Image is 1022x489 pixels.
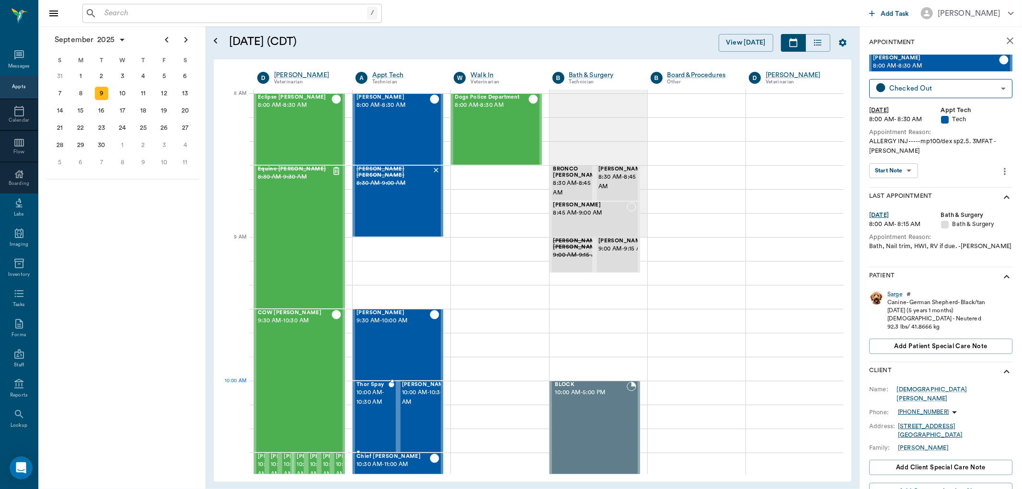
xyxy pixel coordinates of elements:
span: 8:00 AM - 8:30 AM [455,101,528,110]
div: [DEMOGRAPHIC_DATA] - Neutered [887,315,985,323]
div: / [367,7,378,20]
span: 2025 [95,33,116,46]
input: Search [101,7,367,20]
button: Previous page [157,30,176,49]
p: [PHONE_NUMBER] [898,408,949,416]
div: Wednesday, October 1, 2025 [116,138,129,152]
div: W [454,72,466,84]
div: Sarge [887,290,903,298]
span: [PERSON_NAME] [553,202,627,208]
div: Wednesday, October 8, 2025 [116,156,129,169]
div: CHECKED_IN, 8:30 AM - 8:45 AM [550,165,595,201]
span: [PERSON_NAME] [284,454,332,460]
div: Walk In [471,70,538,80]
div: Tuesday, September 30, 2025 [95,138,108,152]
img: Profile Image [869,290,884,305]
span: [PERSON_NAME] [598,238,646,244]
span: 8:30 AM - 8:45 AM [553,179,601,198]
div: CHECKED_OUT, 10:00 AM - 10:30 AM [398,381,444,453]
div: Start Note [875,165,903,176]
div: CANCELED, 9:00 AM - 9:15 AM [550,237,595,273]
span: [PERSON_NAME] [402,382,450,388]
div: B [651,72,663,84]
div: F [154,53,175,68]
span: [PERSON_NAME] [356,310,430,316]
span: 8:00 AM - 8:30 AM [873,61,999,71]
button: Add client Special Care Note [869,460,1012,475]
span: Thor Spay [356,382,389,388]
div: Tuesday, September 23, 2025 [95,121,108,135]
span: 10:00 AM - 10:30 AM [356,388,389,407]
span: 10:30 AM - 11:00 AM [310,460,358,479]
div: CHECKED_OUT, 8:00 AM - 8:30 AM [353,93,443,165]
button: Add patient Special Care Note [869,339,1012,354]
p: Last Appointment [869,192,932,203]
div: [DATE] [869,211,941,220]
div: T [133,53,154,68]
div: [DATE] (5 years 1 months) [887,307,985,315]
div: Imaging [10,241,28,248]
svg: show more [1001,366,1012,377]
div: Saturday, September 6, 2025 [178,69,192,83]
div: CHECKED_OUT, 8:00 AM - 8:30 AM [451,93,541,165]
div: Thursday, September 4, 2025 [137,69,150,83]
div: Wednesday, September 3, 2025 [116,69,129,83]
div: Thursday, September 11, 2025 [137,87,150,100]
div: D [257,72,269,84]
div: Tuesday, September 2, 2025 [95,69,108,83]
div: CANCELED, 8:30 AM - 9:30 AM [254,165,345,309]
div: Thursday, September 18, 2025 [137,104,150,117]
div: Staff [14,362,24,369]
div: Tuesday, September 16, 2025 [95,104,108,117]
div: Labs [14,211,24,218]
div: Appointment Reason: [869,128,1012,137]
span: 10:30 AM - 11:00 AM [297,460,345,479]
button: [PERSON_NAME] [913,4,1022,22]
span: 8:30 AM - 8:45 AM [598,172,646,192]
span: 10:30 AM - 11:00 AM [323,460,371,479]
div: Forms [11,331,26,339]
div: Saturday, September 13, 2025 [178,87,192,100]
div: [PERSON_NAME] [274,70,341,80]
div: Phone: [869,408,898,417]
div: Sunday, August 31, 2025 [53,69,67,83]
span: 10:30 AM - 11:00 AM [271,460,319,479]
div: Appts [12,83,25,91]
span: 9:00 AM - 9:15 AM [598,244,646,254]
div: Thursday, October 9, 2025 [137,156,150,169]
div: Saturday, September 27, 2025 [178,121,192,135]
div: S [174,53,195,68]
div: Family: [869,444,898,452]
div: 8:00 AM - 8:15 AM [869,220,941,229]
div: Sunday, September 21, 2025 [53,121,67,135]
div: B [552,72,564,84]
button: close [1000,31,1020,50]
div: [DEMOGRAPHIC_DATA][PERSON_NAME] [896,385,1012,403]
div: A [356,72,367,84]
div: Monday, September 15, 2025 [74,104,87,117]
div: Wednesday, September 24, 2025 [116,121,129,135]
a: Bath & Surgery [569,70,636,80]
span: [PERSON_NAME] [PERSON_NAME] [356,166,432,179]
span: 8:30 AM - 9:00 AM [356,179,432,188]
div: Monday, October 6, 2025 [74,156,87,169]
button: Next page [176,30,195,49]
div: Technician [372,78,439,86]
div: Friday, September 26, 2025 [158,121,171,135]
span: 10:30 AM - 11:00 AM [284,460,332,479]
div: Messages [8,63,30,70]
div: Veterinarian [274,78,341,86]
div: Monday, September 8, 2025 [74,87,87,100]
h5: [DATE] (CDT) [229,34,481,49]
div: Address: [869,422,898,431]
div: Monday, September 22, 2025 [74,121,87,135]
a: Appt Tech [372,70,439,80]
div: [DATE] [869,106,941,115]
span: 10:00 AM - 10:30 AM [402,388,450,407]
div: Sunday, September 28, 2025 [53,138,67,152]
div: NOT_CONFIRMED, 8:45 AM - 9:00 AM [550,201,640,237]
a: [PERSON_NAME] [898,444,949,452]
span: 10:30 AM - 11:00 AM [356,460,430,469]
